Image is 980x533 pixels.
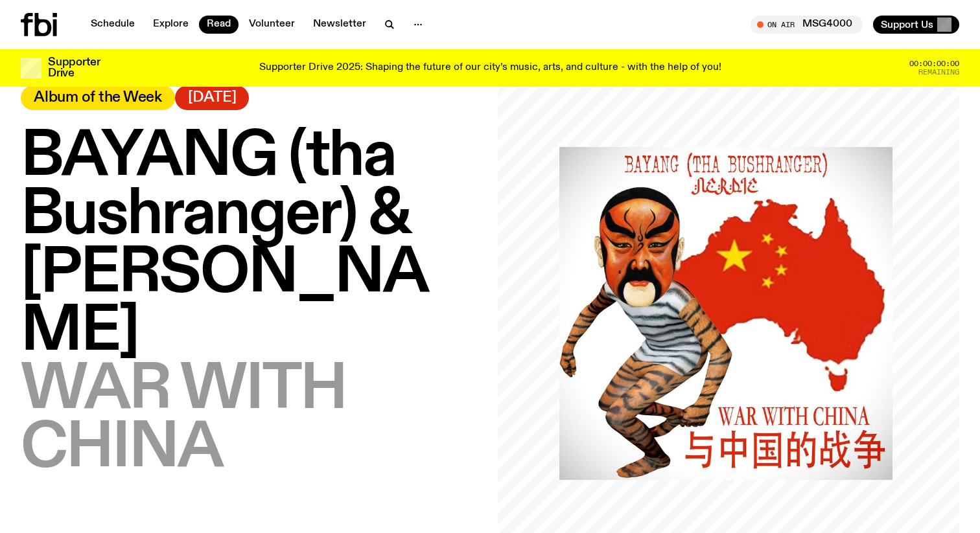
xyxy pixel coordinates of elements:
span: WAR WITH CHINA [21,358,346,481]
span: 00:00:00:00 [909,60,959,67]
a: Schedule [83,16,143,34]
button: Support Us [873,16,959,34]
span: Album of the Week [34,91,162,105]
span: [DATE] [188,91,237,105]
a: Newsletter [305,16,374,34]
a: Read [199,16,239,34]
a: Volunteer [241,16,303,34]
p: Supporter Drive 2025: Shaping the future of our city’s music, arts, and culture - with the help o... [259,62,721,74]
span: Remaining [918,69,959,76]
button: On AirMSG4000 [751,16,863,34]
span: BAYANG (tha Bushranger) & [PERSON_NAME] [21,125,428,365]
h3: Supporter Drive [48,57,100,79]
a: Explore [145,16,196,34]
span: Support Us [881,19,933,30]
